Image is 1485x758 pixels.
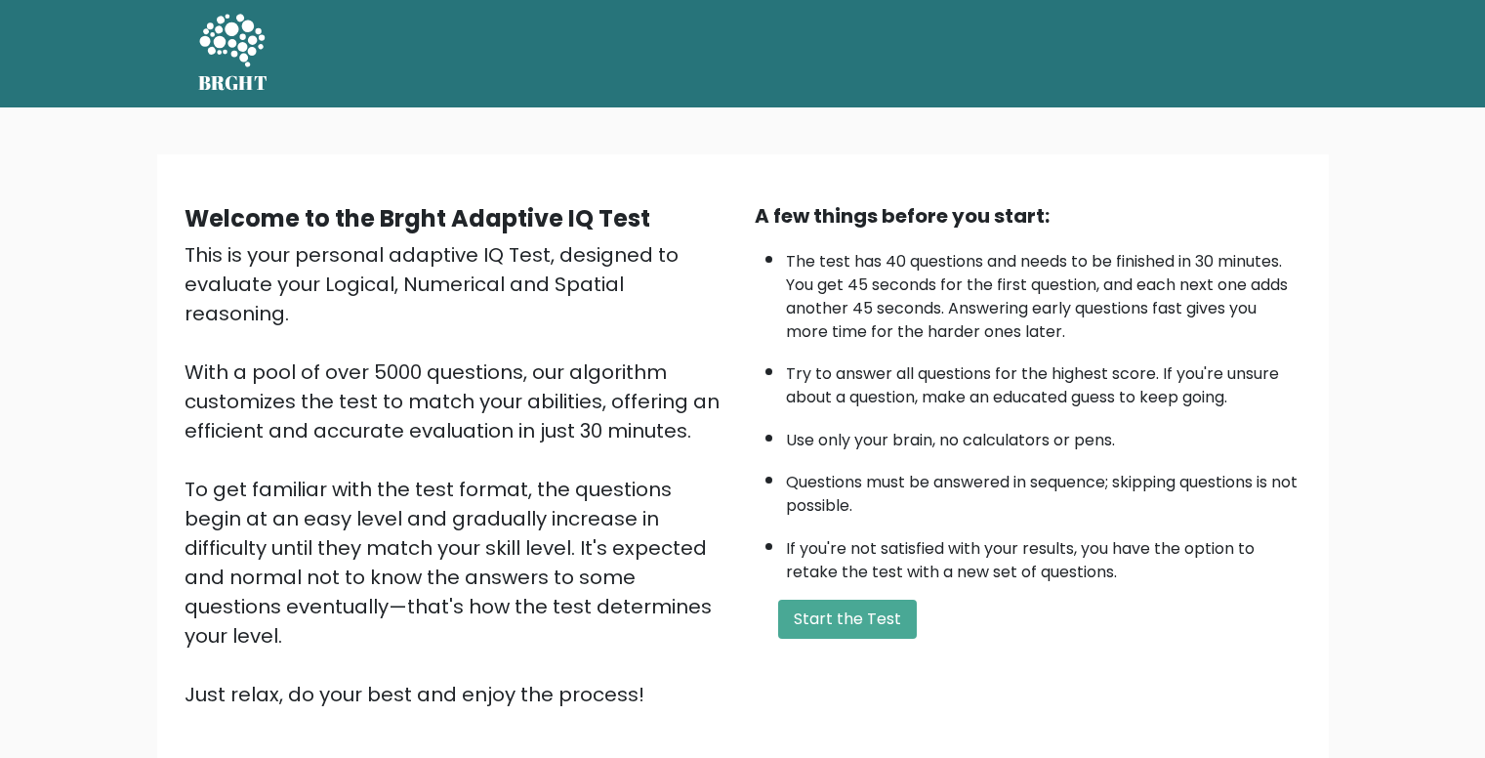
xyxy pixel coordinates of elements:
[185,202,650,234] b: Welcome to the Brght Adaptive IQ Test
[786,419,1301,452] li: Use only your brain, no calculators or pens.
[786,461,1301,518] li: Questions must be answered in sequence; skipping questions is not possible.
[198,71,268,95] h5: BRGHT
[786,527,1301,584] li: If you're not satisfied with your results, you have the option to retake the test with a new set ...
[198,8,268,100] a: BRGHT
[778,600,917,639] button: Start the Test
[185,240,731,709] div: This is your personal adaptive IQ Test, designed to evaluate your Logical, Numerical and Spatial ...
[786,353,1301,409] li: Try to answer all questions for the highest score. If you're unsure about a question, make an edu...
[755,201,1301,231] div: A few things before you start:
[786,240,1301,344] li: The test has 40 questions and needs to be finished in 30 minutes. You get 45 seconds for the firs...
